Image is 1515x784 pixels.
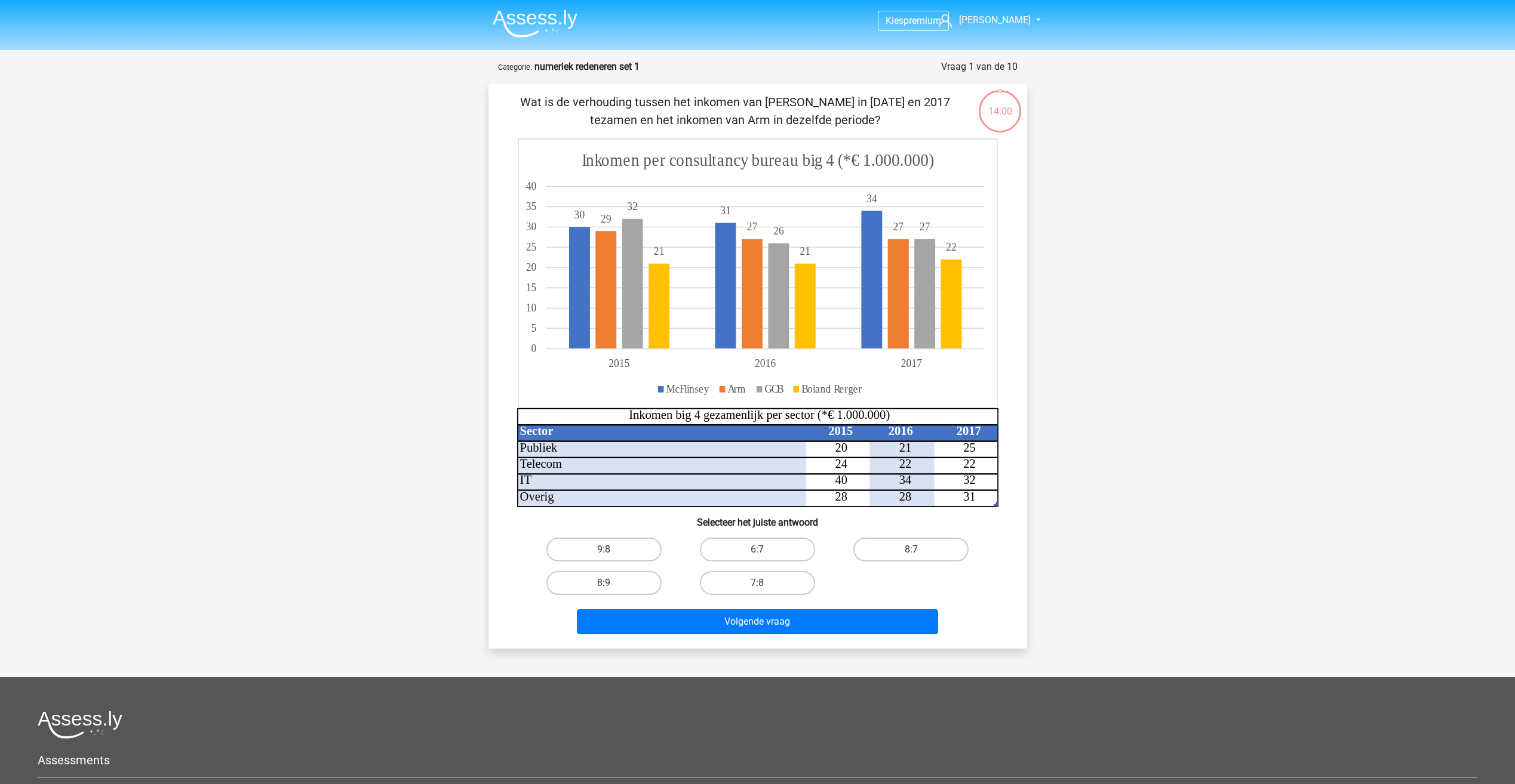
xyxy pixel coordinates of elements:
tspan: 25 [526,241,536,254]
tspan: 31 [963,490,976,503]
h6: Selecteer het juiste antwoord [508,507,1008,528]
tspan: IT [520,474,531,487]
label: 7:8 [700,571,815,595]
tspan: Inkomen big 4 gezamenlijk per sector (*€ 1.000.000) [629,408,890,422]
span: [PERSON_NAME] [959,14,1031,26]
tspan: 32 [963,474,976,487]
tspan: 29 [601,212,611,225]
tspan: 40 [835,474,847,487]
label: 6:7 [700,538,815,561]
tspan: 40 [526,180,536,192]
tspan: 20 [835,441,847,454]
small: Categorie: [498,63,532,72]
tspan: 5 [531,322,536,335]
button: Volgende vraag [577,609,938,634]
tspan: Overig [520,490,554,504]
tspan: 21 [899,441,911,454]
tspan: 24 [835,457,847,470]
tspan: 0 [531,342,536,355]
div: 14:00 [978,89,1022,119]
label: 9:8 [546,538,662,561]
tspan: Boland Rerger [801,382,862,395]
tspan: 22 [946,241,957,254]
tspan: 2727 [746,221,903,233]
a: Kiespremium [878,13,948,29]
tspan: 22 [963,457,976,470]
tspan: 34 [899,474,911,487]
tspan: 31 [720,204,731,217]
tspan: Arm [727,382,745,395]
tspan: 28 [899,490,911,503]
img: Assessly logo [38,711,122,739]
a: [PERSON_NAME] [934,13,1032,27]
tspan: McFlinsey [666,382,709,395]
tspan: Publiek [520,441,557,454]
strong: numeriek redeneren set 1 [534,61,640,72]
tspan: 27 [919,221,930,233]
tspan: 201520162017 [609,357,922,370]
tspan: 2121 [653,245,810,258]
tspan: 15 [526,282,536,294]
tspan: 2017 [956,424,981,437]
tspan: 22 [899,457,911,470]
tspan: GCB [764,382,783,395]
img: Assessly [493,10,577,38]
tspan: Inkomen per consultancy bureau big 4 (*€ 1.000.000) [582,150,934,171]
tspan: 2016 [888,424,912,437]
span: premium [904,15,941,26]
h5: Assessments [38,753,1477,767]
label: 8:9 [546,571,662,595]
div: Vraag 1 van de 10 [941,60,1018,74]
tspan: Sector [520,424,553,437]
p: Wat is de verhouding tussen het inkomen van [PERSON_NAME] in [DATE] en 2017 tezamen en het inkome... [508,93,963,129]
tspan: 30 [574,208,585,221]
tspan: 20 [526,261,536,274]
tspan: Telecom [520,457,561,470]
tspan: 34 [866,192,877,205]
tspan: 28 [835,490,847,503]
span: Kies [886,15,904,26]
tspan: 35 [526,200,536,213]
tspan: 10 [526,302,536,314]
tspan: 2015 [828,424,853,437]
tspan: 25 [963,441,976,454]
label: 8:7 [853,538,969,561]
tspan: 32 [627,200,638,213]
tspan: 26 [773,224,784,237]
tspan: 30 [526,221,536,233]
